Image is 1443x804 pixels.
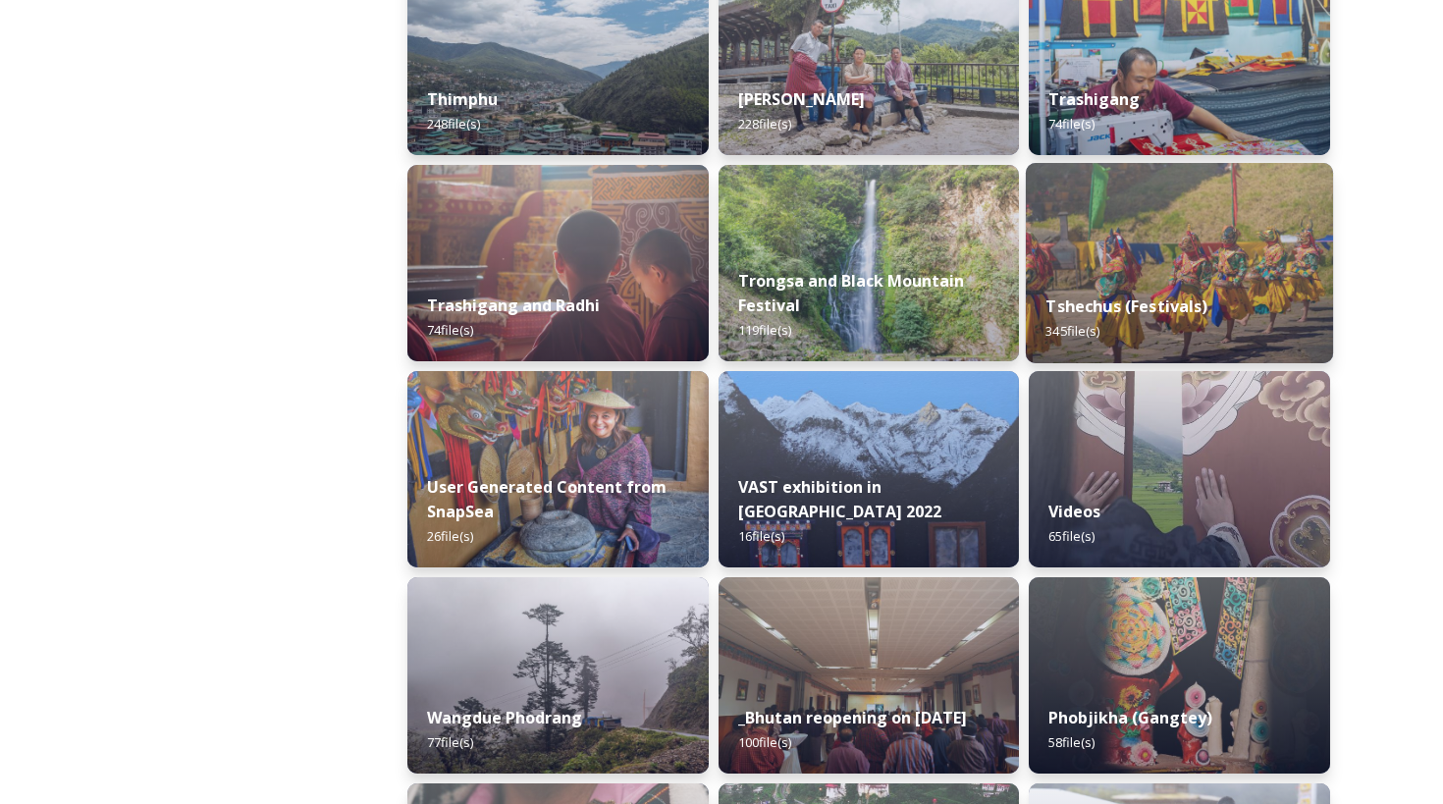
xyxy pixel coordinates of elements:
[1046,295,1208,317] strong: Tshechus (Festivals)
[738,476,941,522] strong: VAST exhibition in [GEOGRAPHIC_DATA] 2022
[1048,501,1100,522] strong: Videos
[719,371,1020,567] img: VAST%2520Bhutan%2520art%2520exhibition%2520in%2520Brussels3.jpg
[1026,163,1333,363] img: Dechenphu%2520Festival14.jpg
[427,476,667,522] strong: User Generated Content from SnapSea
[427,295,600,316] strong: Trashigang and Radhi
[1048,733,1095,751] span: 58 file(s)
[738,321,791,339] span: 119 file(s)
[738,115,791,133] span: 228 file(s)
[1048,115,1095,133] span: 74 file(s)
[427,321,473,339] span: 74 file(s)
[407,577,709,774] img: 2022-10-01%252016.15.46.jpg
[738,707,967,728] strong: _Bhutan reopening on [DATE]
[1048,88,1140,110] strong: Trashigang
[427,733,473,751] span: 77 file(s)
[427,115,480,133] span: 248 file(s)
[427,88,498,110] strong: Thimphu
[1048,707,1212,728] strong: Phobjikha (Gangtey)
[407,165,709,361] img: Trashigang%2520and%2520Rangjung%2520060723%2520by%2520Amp%2520Sripimanwat-32.jpg
[1029,577,1330,774] img: Phobjika%2520by%2520Matt%2520Dutile2.jpg
[407,371,709,567] img: 0FDA4458-C9AB-4E2F-82A6-9DC136F7AE71.jpeg
[1048,527,1095,545] span: 65 file(s)
[719,165,1020,361] img: 2022-10-01%252018.12.56.jpg
[427,707,582,728] strong: Wangdue Phodrang
[1029,371,1330,567] img: Textile.jpg
[738,88,865,110] strong: [PERSON_NAME]
[738,270,964,316] strong: Trongsa and Black Mountain Festival
[738,527,784,545] span: 16 file(s)
[427,527,473,545] span: 26 file(s)
[738,733,791,751] span: 100 file(s)
[1046,322,1100,340] span: 345 file(s)
[719,577,1020,774] img: DSC00319.jpg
